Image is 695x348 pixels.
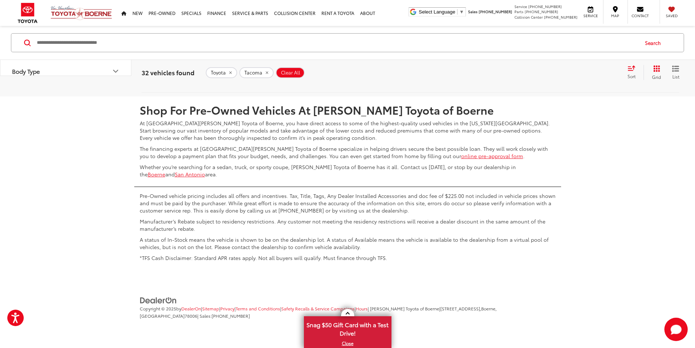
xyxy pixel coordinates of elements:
[140,163,556,178] p: Whether you’re searching for a sedan, truck, or sporty coupe, [PERSON_NAME] Toyota of Boerne has ...
[281,69,300,75] span: Clear All
[236,305,280,311] a: Terms and Conditions
[644,65,667,80] button: Grid View
[280,305,355,311] span: |
[632,13,649,18] span: Contact
[419,9,464,15] a: Select Language​
[50,5,112,20] img: Vic Vaughan Toyota of Boerne
[525,9,558,14] span: [PHONE_NUMBER]
[244,69,262,75] span: Tacoma
[197,313,250,319] span: | Sales:
[212,313,250,319] span: [PHONE_NUMBER]
[664,318,688,341] button: Toggle Chat Window
[140,296,177,303] a: DealerOn
[281,305,355,311] a: Safety Recalls & Service Campaigns, Opens in a new tab
[111,67,120,76] div: Body Type
[206,67,237,78] button: remove Toyota
[235,305,280,311] span: |
[140,236,556,251] p: A status of In-Stock means the vehicle is shown to be on the dealership lot. A status of Availabl...
[624,65,644,80] button: Select sort value
[140,104,556,116] h2: Shop For Pre-Owned Vehicles At [PERSON_NAME] Toyota of Boerne
[142,68,194,76] span: 32 vehicles found
[672,73,679,79] span: List
[202,305,219,311] a: Sitemap
[36,34,638,51] input: Search by Make, Model, or Keyword
[419,9,455,15] span: Select Language
[664,13,680,18] span: Saved
[140,297,177,305] img: DealerOn
[140,145,556,160] p: The financing experts at [GEOGRAPHIC_DATA][PERSON_NAME] Toyota of Boerne specialize in helping dr...
[368,305,439,311] span: | [PERSON_NAME] Toyota of Boerne
[211,69,226,75] span: Toyota
[219,305,235,311] span: |
[544,14,578,20] span: [PHONE_NUMBER]
[239,67,274,78] button: remove Tacoma
[481,305,497,311] span: Boerne,
[176,305,201,311] span: by
[140,313,185,319] span: [GEOGRAPHIC_DATA]
[664,318,688,341] svg: Start Chat
[461,152,523,160] a: online pre-approval form
[140,192,556,214] p: Pre-Owned vehicle pricing includes all offers and incentives. Tax, Title, Tags, Any Dealer Instal...
[140,305,497,319] span: |
[514,4,527,9] span: Service
[638,34,671,52] button: Search
[140,119,556,141] p: At [GEOGRAPHIC_DATA][PERSON_NAME] Toyota of Boerne, you have direct access to some of the highest...
[276,67,305,78] button: Clear All
[514,9,524,14] span: Parts
[148,171,165,178] a: Boerne
[181,305,201,311] a: DealerOn Home Page
[440,305,481,311] span: [STREET_ADDRESS],
[479,9,512,14] span: [PHONE_NUMBER]
[220,305,235,311] a: Privacy
[652,73,661,80] span: Grid
[528,4,562,9] span: [PHONE_NUMBER]
[140,305,176,311] span: Copyright © 2025
[355,305,368,311] span: |
[12,68,40,74] div: Body Type
[0,59,132,83] button: Body TypeBody Type
[175,171,205,178] a: San Antonio
[667,65,685,80] button: List View
[185,313,197,319] span: 78006
[514,14,543,20] span: Collision Center
[356,305,368,311] a: Hours
[457,9,457,15] span: ​
[607,13,623,18] span: Map
[582,13,599,18] span: Service
[468,9,478,14] span: Sales
[201,305,219,311] span: |
[459,9,464,15] span: ▼
[628,73,636,79] span: Sort
[140,218,556,232] p: Manufacturer’s Rebate subject to residency restrictions. Any customer not meeting the residency r...
[305,317,391,339] span: Snag $50 Gift Card with a Test Drive!
[140,254,556,261] p: *TFS Cash Disclaimer: Standard APR rates apply. Not all buyers will qualify. Must finance through...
